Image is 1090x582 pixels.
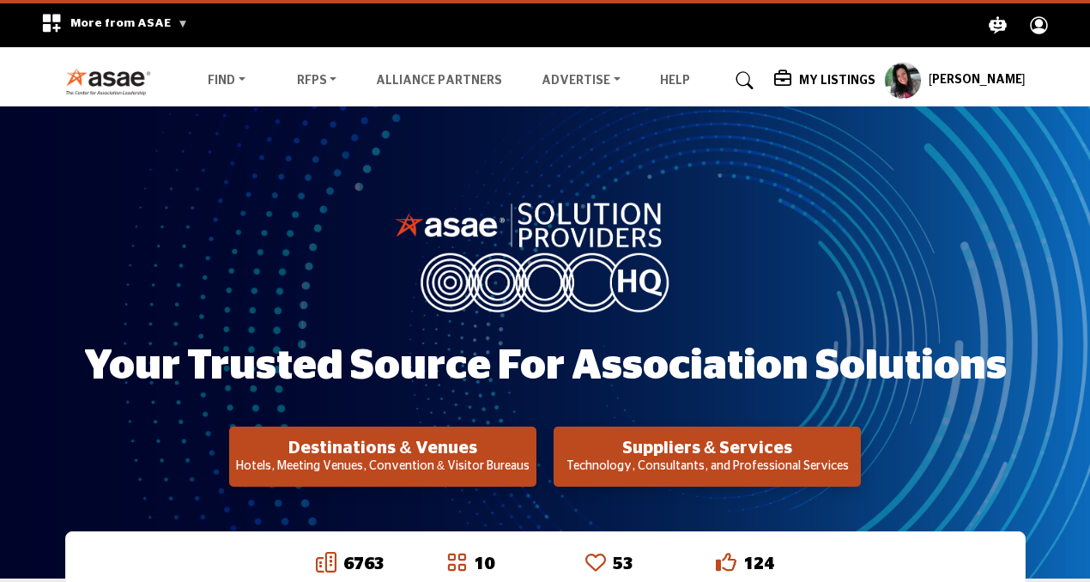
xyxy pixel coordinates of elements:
div: My Listings [774,70,875,91]
a: Go to Featured [446,552,467,576]
a: 6763 [343,555,385,573]
a: Advertise [530,69,633,93]
h5: [PERSON_NAME] [929,72,1026,89]
h5: My Listings [799,73,875,88]
img: Site Logo [65,67,160,95]
a: 124 [743,555,774,573]
div: More from ASAE [30,3,199,47]
p: Technology, Consultants, and Professional Services [559,458,856,476]
i: Go to Liked [716,552,736,573]
button: Show hide supplier dropdown [884,62,922,100]
button: Suppliers & Services Technology, Consultants, and Professional Services [554,427,861,487]
button: Destinations & Venues Hotels, Meeting Venues, Convention & Visitor Bureaus [229,427,536,487]
h2: Destinations & Venues [234,438,531,458]
a: Go to Recommended [585,552,606,576]
a: Search [719,67,765,94]
img: image [395,198,695,312]
span: More from ASAE [70,17,188,29]
a: Find [196,69,257,93]
a: 53 [613,555,633,573]
h2: Suppliers & Services [559,438,856,458]
p: Hotels, Meeting Venues, Convention & Visitor Bureaus [234,458,531,476]
a: Help [660,75,690,87]
a: 10 [474,555,494,573]
h1: Your Trusted Source for Association Solutions [84,340,1007,393]
a: RFPs [285,69,349,93]
a: Alliance Partners [376,75,502,87]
